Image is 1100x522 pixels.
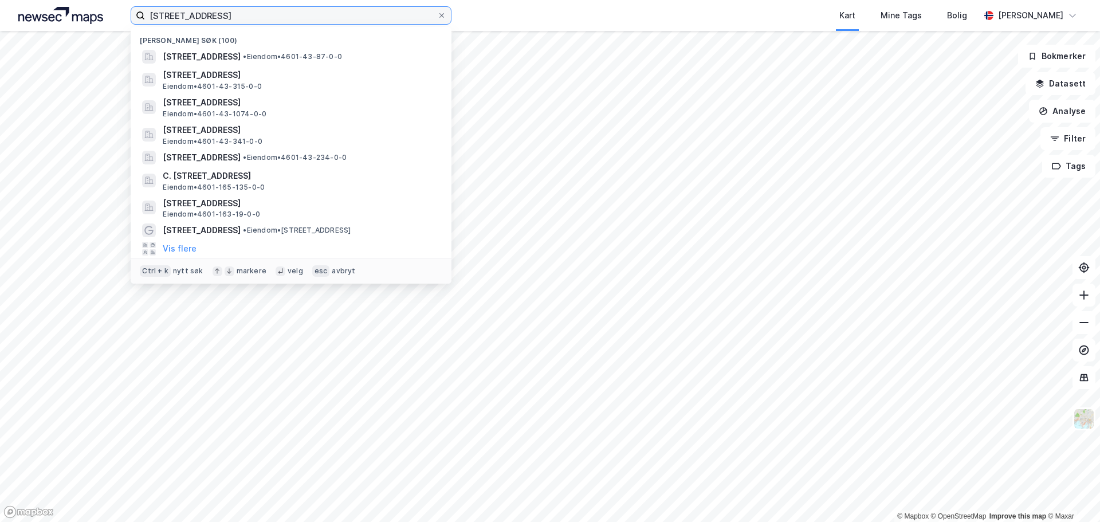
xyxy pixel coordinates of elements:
[243,52,342,61] span: Eiendom • 4601-43-87-0-0
[163,169,438,183] span: C. [STREET_ADDRESS]
[163,151,241,164] span: [STREET_ADDRESS]
[163,223,241,237] span: [STREET_ADDRESS]
[3,505,54,519] a: Mapbox homepage
[163,137,262,146] span: Eiendom • 4601-43-341-0-0
[173,266,203,276] div: nytt søk
[1040,127,1095,150] button: Filter
[931,512,987,520] a: OpenStreetMap
[243,52,246,61] span: •
[237,266,266,276] div: markere
[312,265,330,277] div: esc
[163,197,438,210] span: [STREET_ADDRESS]
[332,266,355,276] div: avbryt
[1018,45,1095,68] button: Bokmerker
[243,226,246,234] span: •
[163,123,438,137] span: [STREET_ADDRESS]
[140,265,171,277] div: Ctrl + k
[163,68,438,82] span: [STREET_ADDRESS]
[163,50,241,64] span: [STREET_ADDRESS]
[243,226,351,235] span: Eiendom • [STREET_ADDRESS]
[163,242,197,256] button: Vis flere
[1026,72,1095,95] button: Datasett
[1042,155,1095,178] button: Tags
[163,96,438,109] span: [STREET_ADDRESS]
[881,9,922,22] div: Mine Tags
[243,153,246,162] span: •
[839,9,855,22] div: Kart
[163,82,262,91] span: Eiendom • 4601-43-315-0-0
[989,512,1046,520] a: Improve this map
[131,27,451,48] div: [PERSON_NAME] søk (100)
[1043,467,1100,522] div: Kontrollprogram for chat
[998,9,1063,22] div: [PERSON_NAME]
[897,512,929,520] a: Mapbox
[18,7,103,24] img: logo.a4113a55bc3d86da70a041830d287a7e.svg
[163,109,266,119] span: Eiendom • 4601-43-1074-0-0
[1029,100,1095,123] button: Analyse
[163,210,260,219] span: Eiendom • 4601-163-19-0-0
[947,9,967,22] div: Bolig
[288,266,303,276] div: velg
[145,7,437,24] input: Søk på adresse, matrikkel, gårdeiere, leietakere eller personer
[1043,467,1100,522] iframe: Chat Widget
[163,183,265,192] span: Eiendom • 4601-165-135-0-0
[1073,408,1095,430] img: Z
[243,153,347,162] span: Eiendom • 4601-43-234-0-0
